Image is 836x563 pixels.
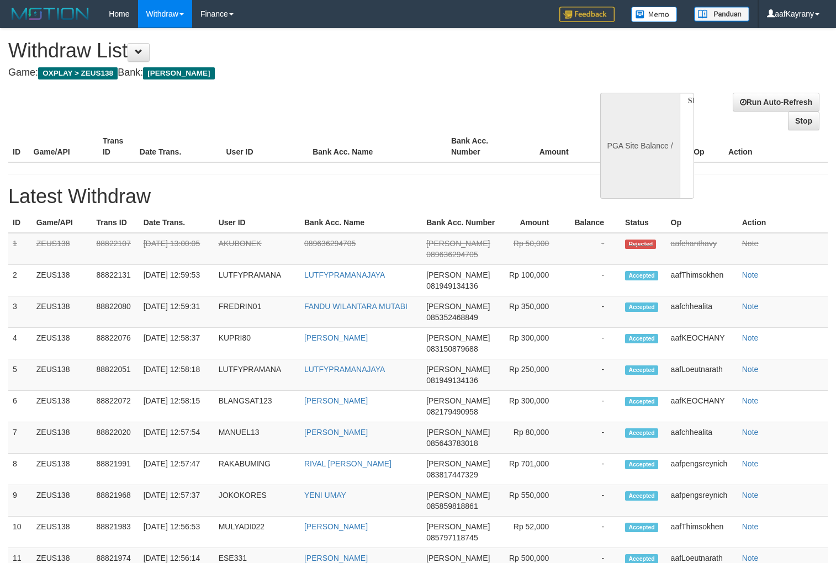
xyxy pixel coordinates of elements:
td: - [565,422,621,454]
td: AKUBONEK [214,233,300,265]
span: [PERSON_NAME] [426,459,490,468]
td: [DATE] 12:58:37 [139,328,214,359]
th: Status [621,213,666,233]
th: Bank Acc. Number [447,131,516,162]
td: - [565,454,621,485]
td: aafKEOCHANY [666,328,738,359]
a: Note [742,270,759,279]
td: [DATE] 12:58:15 [139,391,214,422]
td: RAKABUMING [214,454,300,485]
span: Accepted [625,397,658,406]
img: MOTION_logo.png [8,6,92,22]
span: 085859818861 [426,502,478,511]
td: - [565,265,621,296]
td: aafKEOCHANY [666,391,738,422]
td: Rp 300,000 [501,328,566,359]
span: [PERSON_NAME] [426,396,490,405]
th: Bank Acc. Name [300,213,422,233]
td: [DATE] 12:57:47 [139,454,214,485]
td: ZEUS138 [32,359,92,391]
td: FREDRIN01 [214,296,300,328]
td: aafpengsreynich [666,454,738,485]
span: Accepted [625,523,658,532]
span: [PERSON_NAME] [426,554,490,562]
td: 5 [8,359,32,391]
span: Accepted [625,271,658,280]
th: Trans ID [92,213,139,233]
td: 88822107 [92,233,139,265]
td: [DATE] 12:56:53 [139,517,214,548]
td: 7 [8,422,32,454]
span: 082179490958 [426,407,478,416]
a: YENI UMAY [304,491,346,500]
th: Amount [501,213,566,233]
th: Amount [516,131,585,162]
span: [PERSON_NAME] [426,239,490,248]
a: Note [742,491,759,500]
span: Accepted [625,334,658,343]
th: Bank Acc. Number [422,213,501,233]
th: User ID [222,131,309,162]
span: Accepted [625,302,658,312]
td: ZEUS138 [32,296,92,328]
a: LUTFYPRAMANAJAYA [304,270,385,279]
h1: Withdraw List [8,40,546,62]
span: [PERSON_NAME] [426,302,490,311]
a: [PERSON_NAME] [304,522,368,531]
a: Note [742,522,759,531]
th: ID [8,131,29,162]
span: Accepted [625,365,658,375]
th: Bank Acc. Name [308,131,447,162]
td: JOKOKORES [214,485,300,517]
th: Balance [565,213,621,233]
th: Game/API [32,213,92,233]
th: ID [8,213,32,233]
td: ZEUS138 [32,391,92,422]
td: 1 [8,233,32,265]
span: 083150879688 [426,344,478,353]
td: BLANGSAT123 [214,391,300,422]
td: 88822051 [92,359,139,391]
td: 88821983 [92,517,139,548]
td: 9 [8,485,32,517]
td: aafchhealita [666,422,738,454]
td: ZEUS138 [32,265,92,296]
td: 2 [8,265,32,296]
td: - [565,296,621,328]
td: Rp 100,000 [501,265,566,296]
span: [PERSON_NAME] [426,491,490,500]
a: Note [742,302,759,311]
span: Accepted [625,428,658,438]
td: - [565,359,621,391]
td: Rp 80,000 [501,422,566,454]
a: Note [742,396,759,405]
span: [PERSON_NAME] [143,67,214,79]
th: Date Trans. [135,131,222,162]
th: Trans ID [98,131,135,162]
th: Op [666,213,738,233]
a: Note [742,554,759,562]
td: LUTFYPRAMANA [214,265,300,296]
td: 88822076 [92,328,139,359]
td: Rp 300,000 [501,391,566,422]
a: Note [742,239,759,248]
td: MANUEL13 [214,422,300,454]
span: OXPLAY > ZEUS138 [38,67,118,79]
a: Stop [788,111,819,130]
span: [PERSON_NAME] [426,270,490,279]
th: Game/API [29,131,98,162]
td: aafThimsokhen [666,517,738,548]
a: FANDU WILANTARA MUTABI [304,302,408,311]
td: ZEUS138 [32,233,92,265]
span: 083817447329 [426,470,478,479]
td: [DATE] 12:57:54 [139,422,214,454]
td: - [565,485,621,517]
img: Feedback.jpg [559,7,615,22]
td: ZEUS138 [32,328,92,359]
h4: Game: Bank: [8,67,546,78]
a: Note [742,333,759,342]
td: ZEUS138 [32,517,92,548]
span: 081949134136 [426,376,478,385]
td: [DATE] 13:00:05 [139,233,214,265]
td: MULYADI022 [214,517,300,548]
